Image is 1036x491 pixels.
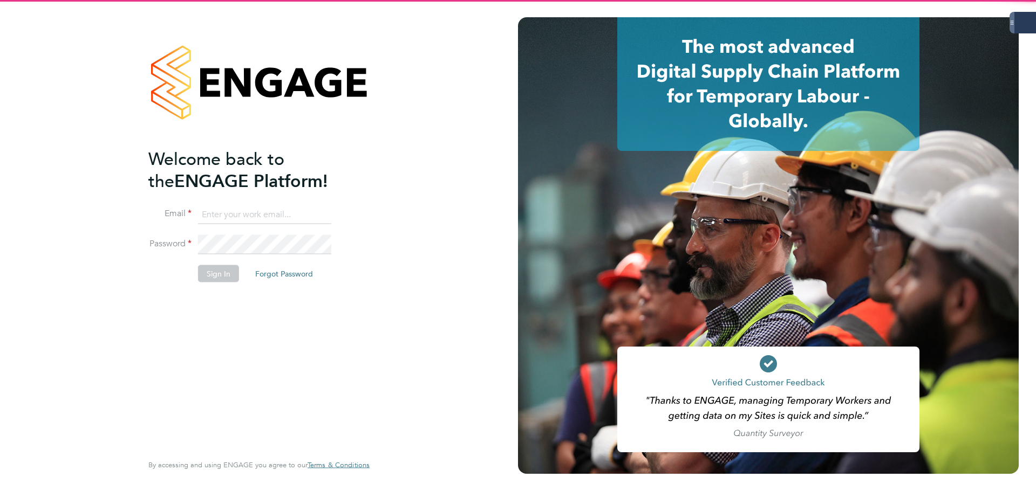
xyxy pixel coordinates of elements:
button: Forgot Password [247,265,322,282]
label: Password [148,238,192,250]
input: Enter your work email... [198,205,331,224]
a: Terms & Conditions [308,461,370,469]
h2: ENGAGE Platform! [148,148,359,192]
span: By accessing and using ENGAGE you agree to our [148,460,370,469]
button: Sign In [198,265,239,282]
span: Welcome back to the [148,148,284,191]
label: Email [148,208,192,219]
